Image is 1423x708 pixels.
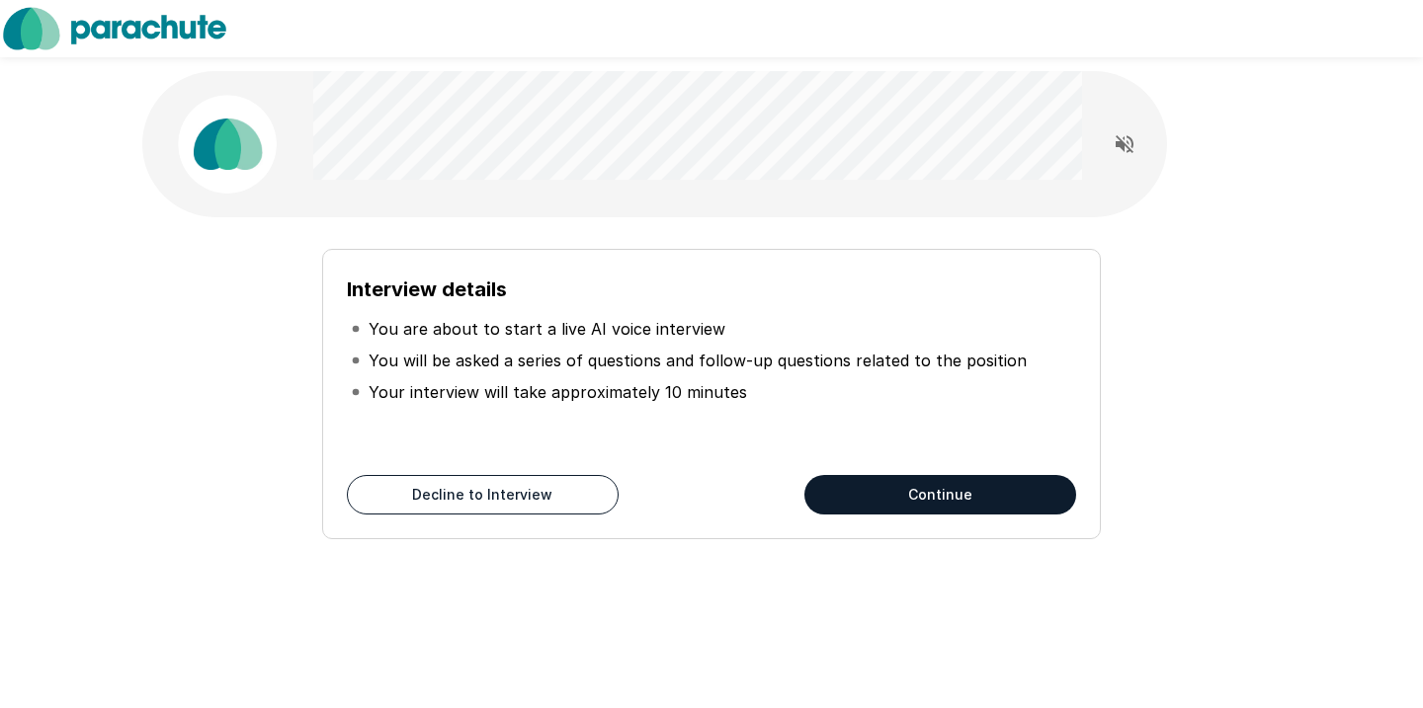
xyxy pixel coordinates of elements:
[369,349,1027,372] p: You will be asked a series of questions and follow-up questions related to the position
[369,317,725,341] p: You are about to start a live AI voice interview
[347,475,619,514] button: Decline to Interview
[369,380,747,404] p: Your interview will take approximately 10 minutes
[1105,124,1144,164] button: Read questions aloud
[804,475,1076,514] button: Continue
[347,277,507,301] b: Interview details
[178,95,277,194] img: parachute_avatar.png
